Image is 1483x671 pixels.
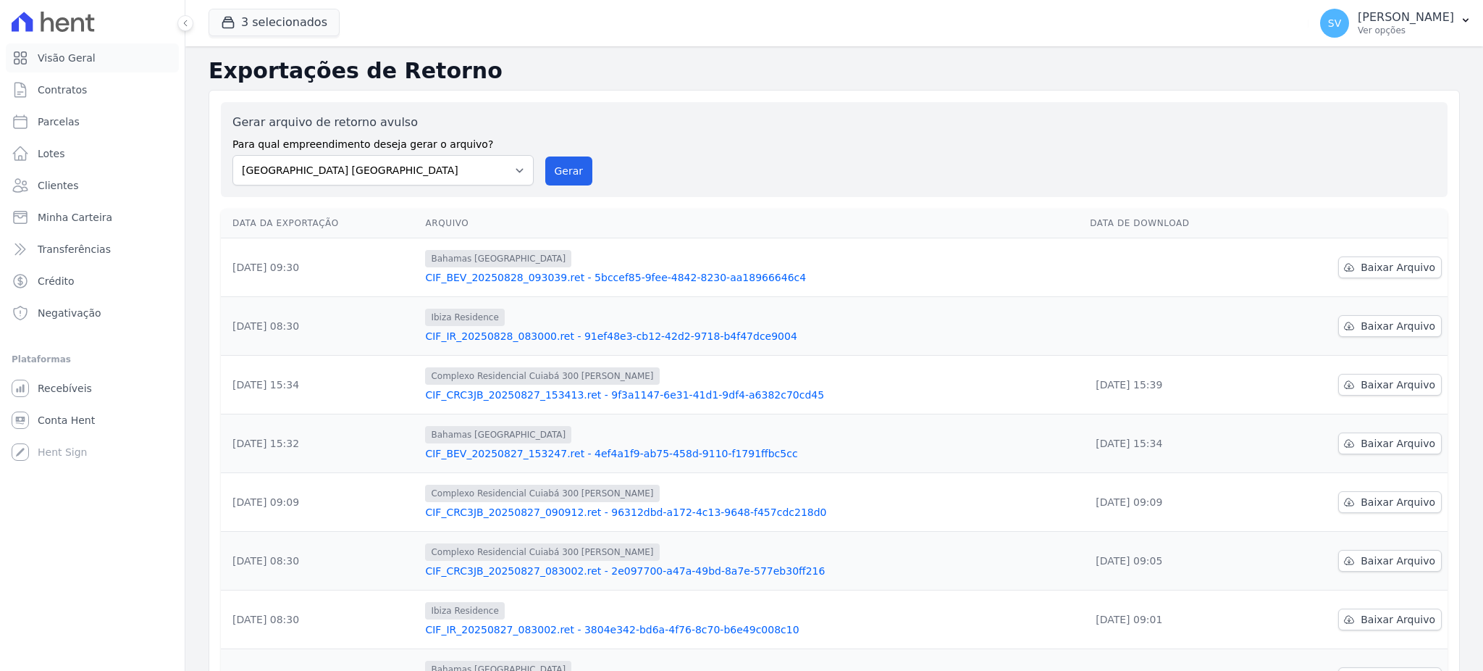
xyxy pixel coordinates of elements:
[38,146,65,161] span: Lotes
[6,299,179,328] a: Negativação
[1084,414,1263,473] td: [DATE] 15:34
[425,602,504,620] span: Ibiza Residence
[1084,356,1263,414] td: [DATE] 15:39
[38,242,111,257] span: Transferências
[221,532,419,591] td: [DATE] 08:30
[419,209,1084,238] th: Arquivo
[6,171,179,200] a: Clientes
[6,235,179,264] a: Transferências
[1084,473,1263,532] td: [DATE] 09:09
[232,131,534,152] label: Para qual empreendimento deseja gerar o arquivo?
[38,413,95,428] span: Conta Hent
[1358,25,1454,36] p: Ver opções
[1338,433,1442,454] a: Baixar Arquivo
[1328,18,1341,28] span: SV
[425,505,1078,520] a: CIF_CRC3JB_20250827_090912.ret - 96312dbd-a172-4c13-9648-f457cdc218d0
[221,591,419,649] td: [DATE] 08:30
[1361,378,1435,392] span: Baixar Arquivo
[425,446,1078,461] a: CIF_BEV_20250827_153247.ret - 4ef4a1f9-ab75-458d-9110-f1791ffbc5cc
[1361,260,1435,275] span: Baixar Arquivo
[221,238,419,297] td: [DATE] 09:30
[38,114,80,129] span: Parcelas
[425,564,1078,578] a: CIF_CRC3JB_20250827_083002.ret - 2e097700-a47a-49bd-8a7e-577eb30ff216
[221,414,419,473] td: [DATE] 15:32
[6,75,179,104] a: Contratos
[221,209,419,238] th: Data da Exportação
[1338,609,1442,630] a: Baixar Arquivo
[38,178,78,193] span: Clientes
[425,367,659,385] span: Complexo Residencial Cuiabá 300 [PERSON_NAME]
[209,58,1460,84] h2: Exportações de Retorno
[221,473,419,532] td: [DATE] 09:09
[1338,374,1442,396] a: Baixar Arquivo
[1338,315,1442,337] a: Baixar Arquivo
[38,83,87,97] span: Contratos
[1338,550,1442,572] a: Baixar Arquivo
[6,203,179,232] a: Minha Carteira
[425,270,1078,285] a: CIF_BEV_20250828_093039.ret - 5bccef85-9fee-4842-8230-aa18966646c4
[6,374,179,403] a: Recebíveis
[232,114,534,131] label: Gerar arquivo de retorno avulso
[1338,491,1442,513] a: Baixar Arquivo
[1084,532,1263,591] td: [DATE] 09:05
[425,309,504,326] span: Ibiza Residence
[425,622,1078,637] a: CIF_IR_20250827_083002.ret - 3804e342-bd6a-4f76-8c70-b6e49c008c10
[38,274,75,288] span: Crédito
[1338,257,1442,278] a: Baixar Arquivo
[221,356,419,414] td: [DATE] 15:34
[6,406,179,435] a: Conta Hent
[6,139,179,168] a: Lotes
[209,9,340,36] button: 3 selecionados
[425,485,659,502] span: Complexo Residencial Cuiabá 300 [PERSON_NAME]
[545,157,593,186] button: Gerar
[38,381,92,396] span: Recebíveis
[12,351,173,368] div: Plataformas
[1361,436,1435,451] span: Baixar Arquivo
[425,388,1078,402] a: CIF_CRC3JB_20250827_153413.ret - 9f3a1147-6e31-41d1-9df4-a6382c70cd45
[221,297,419,356] td: [DATE] 08:30
[1084,591,1263,649] td: [DATE] 09:01
[6,43,179,72] a: Visão Geral
[6,267,179,296] a: Crédito
[425,426,571,443] span: Bahamas [GEOGRAPHIC_DATA]
[1361,319,1435,333] span: Baixar Arquivo
[1361,495,1435,509] span: Baixar Arquivo
[38,210,112,225] span: Minha Carteira
[1308,3,1483,43] button: SV [PERSON_NAME] Ver opções
[38,306,101,320] span: Negativação
[38,51,96,65] span: Visão Geral
[1361,554,1435,568] span: Baixar Arquivo
[1361,612,1435,627] span: Baixar Arquivo
[425,250,571,267] span: Bahamas [GEOGRAPHIC_DATA]
[425,329,1078,343] a: CIF_IR_20250828_083000.ret - 91ef48e3-cb12-42d2-9718-b4f47dce9004
[1084,209,1263,238] th: Data de Download
[1358,10,1454,25] p: [PERSON_NAME]
[6,107,179,136] a: Parcelas
[425,543,659,561] span: Complexo Residencial Cuiabá 300 [PERSON_NAME]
